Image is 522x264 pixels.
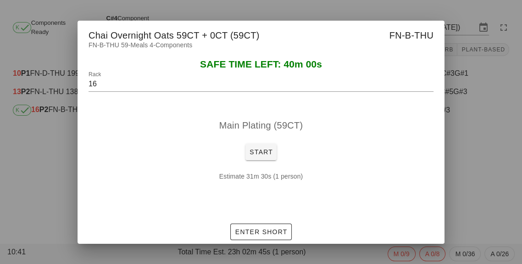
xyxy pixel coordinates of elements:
[389,28,433,43] span: FN-B-THU
[89,111,433,140] div: Main Plating (59CT)
[78,40,444,59] div: FN-B-THU 59-Meals 4-Components
[230,224,291,240] button: Enter Short
[249,148,273,156] span: Start
[200,59,322,69] span: SAFE TIME LEFT: 40m 00s
[234,228,287,236] span: Enter Short
[78,21,444,47] div: Chai Overnight Oats 59CT + 0CT (59CT)
[89,71,101,78] label: Rack
[245,144,277,160] button: Start
[96,171,426,181] p: Estimate 31m 30s (1 person)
